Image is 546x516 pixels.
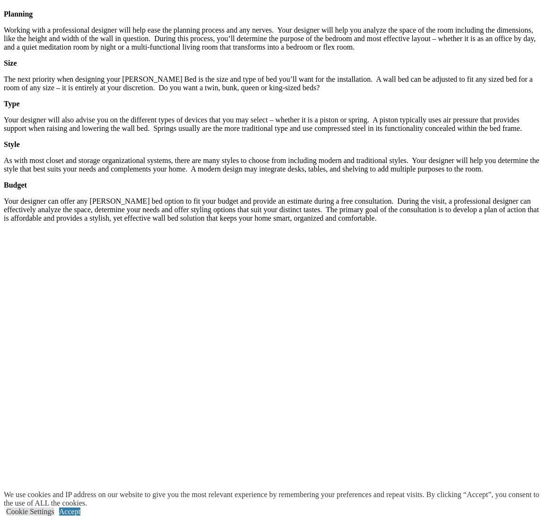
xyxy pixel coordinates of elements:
[4,116,542,133] p: Your designer will also advise you on the different types of devices that you may select – whethe...
[4,26,542,52] p: Working with a professional designer will help ease the planning process and any nerves. Your des...
[4,10,33,18] strong: Planning
[4,100,19,108] strong: Type
[4,490,546,507] div: We use cookies and IP address on our website to give you the most relevant experience by remember...
[4,140,20,148] strong: Style
[6,507,54,516] a: Cookie Settings
[4,75,542,92] p: The next priority when designing your [PERSON_NAME] Bed is the size and type of bed you’ll want f...
[4,59,17,67] strong: Size
[4,181,27,189] strong: Budget
[59,507,80,516] a: Accept
[4,197,542,223] p: Your designer can offer any [PERSON_NAME] bed option to fit your budget and provide an estimate d...
[4,156,542,173] p: As with most closet and storage organizational systems, there are many styles to choose from incl...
